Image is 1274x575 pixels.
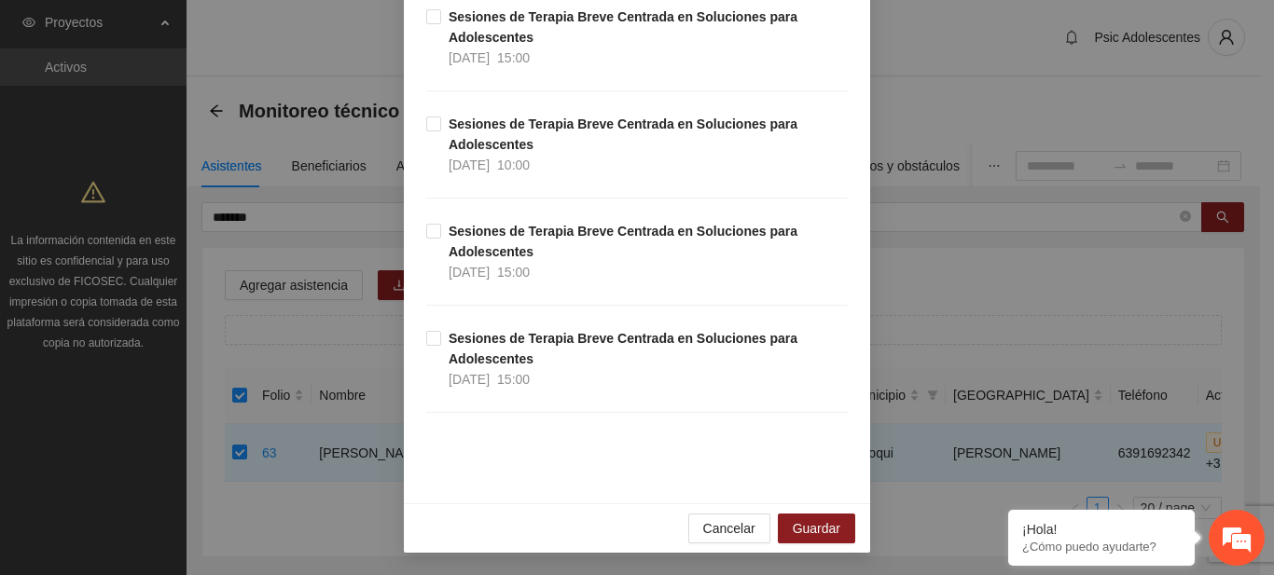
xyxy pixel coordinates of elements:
[688,513,770,543] button: Cancelar
[449,157,490,172] span: [DATE]
[1022,522,1181,537] div: ¡Hola!
[108,184,257,372] span: Estamos en línea.
[449,9,797,45] strong: Sesiones de Terapia Breve Centrada en Soluciones para Adolescentes
[97,95,313,119] div: Chatee con nosotros ahora
[1022,540,1181,554] p: ¿Cómo puedo ayudarte?
[778,513,855,543] button: Guardar
[497,372,530,387] span: 15:00
[449,50,490,65] span: [DATE]
[497,50,530,65] span: 15:00
[449,224,797,259] strong: Sesiones de Terapia Breve Centrada en Soluciones para Adolescentes
[449,265,490,280] span: [DATE]
[449,116,797,152] strong: Sesiones de Terapia Breve Centrada en Soluciones para Adolescentes
[703,518,755,539] span: Cancelar
[449,372,490,387] span: [DATE]
[306,9,351,54] div: Minimizar ventana de chat en vivo
[9,379,355,445] textarea: Escriba su mensaje y pulse “Intro”
[497,265,530,280] span: 15:00
[449,331,797,366] strong: Sesiones de Terapia Breve Centrada en Soluciones para Adolescentes
[497,157,530,172] span: 10:00
[793,518,840,539] span: Guardar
